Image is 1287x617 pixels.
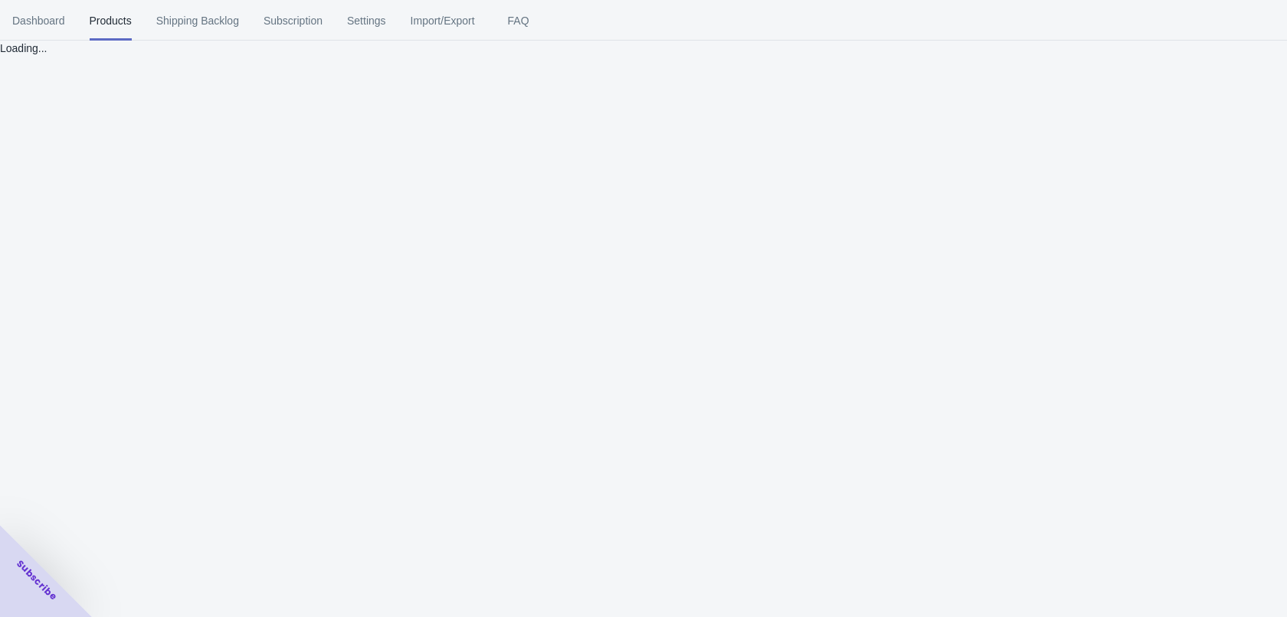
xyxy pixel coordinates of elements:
span: Subscribe [14,557,60,603]
span: Products [90,1,132,41]
span: Subscription [264,1,323,41]
span: Shipping Backlog [156,1,239,41]
span: FAQ [499,1,538,41]
span: Settings [347,1,386,41]
span: Dashboard [12,1,65,41]
span: Import/Export [411,1,475,41]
